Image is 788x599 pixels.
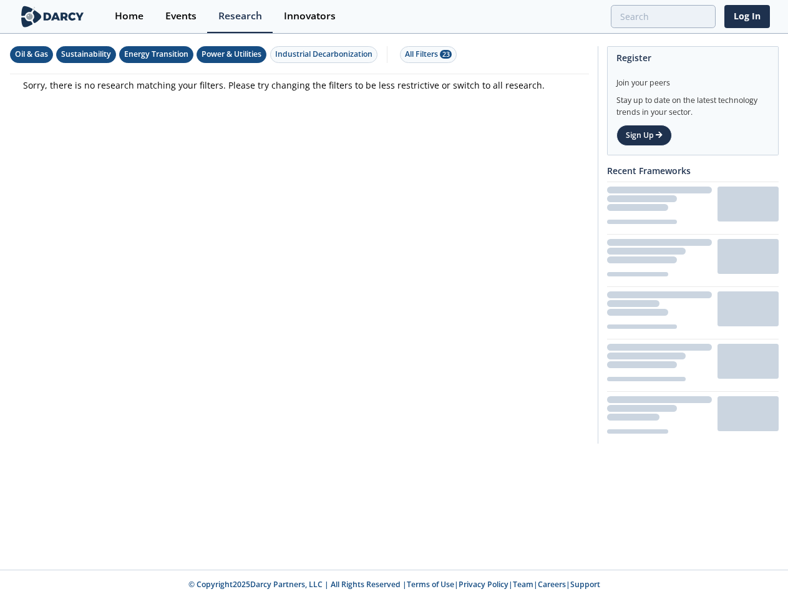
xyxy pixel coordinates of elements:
[607,160,779,182] div: Recent Frameworks
[115,11,143,21] div: Home
[202,49,261,60] div: Power & Utilities
[570,579,600,590] a: Support
[165,11,197,21] div: Events
[218,11,262,21] div: Research
[197,46,266,63] button: Power & Utilities
[15,49,48,60] div: Oil & Gas
[92,579,696,590] p: © Copyright 2025 Darcy Partners, LLC | All Rights Reserved | | | | |
[405,49,452,60] div: All Filters
[23,79,576,92] p: Sorry, there is no research matching your filters. Please try changing the filters to be less res...
[538,579,566,590] a: Careers
[407,579,454,590] a: Terms of Use
[61,49,111,60] div: Sustainability
[440,50,452,59] span: 23
[275,49,372,60] div: Industrial Decarbonization
[611,5,716,28] input: Advanced Search
[19,6,87,27] img: logo-wide.svg
[459,579,508,590] a: Privacy Policy
[124,49,188,60] div: Energy Transition
[400,46,457,63] button: All Filters 23
[724,5,770,28] a: Log In
[119,46,193,63] button: Energy Transition
[513,579,533,590] a: Team
[56,46,116,63] button: Sustainability
[284,11,336,21] div: Innovators
[616,69,769,89] div: Join your peers
[10,46,53,63] button: Oil & Gas
[270,46,377,63] button: Industrial Decarbonization
[616,47,769,69] div: Register
[616,125,672,146] a: Sign Up
[616,89,769,118] div: Stay up to date on the latest technology trends in your sector.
